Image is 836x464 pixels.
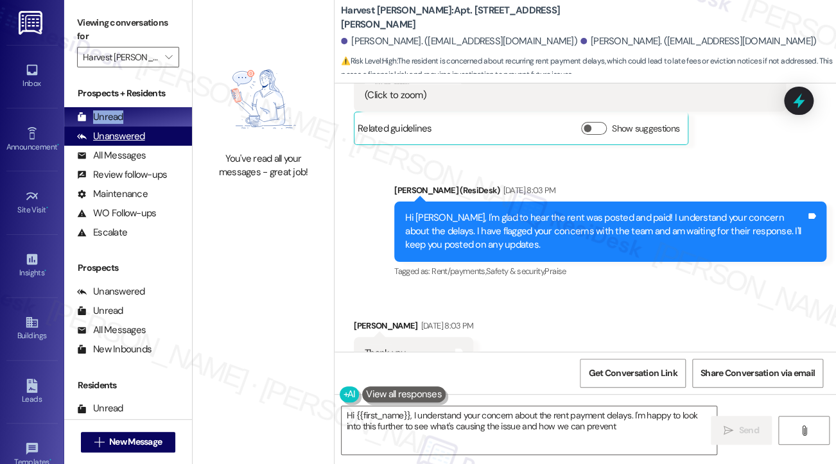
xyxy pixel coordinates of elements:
[580,359,685,388] button: Get Conversation Link
[77,149,146,162] div: All Messages
[6,59,58,94] a: Inbox
[341,55,836,82] span: : The resident is concerned about recurring rent payment delays, which could lead to late fees or...
[19,11,45,35] img: ResiDesk Logo
[64,379,192,392] div: Residents
[580,35,817,48] div: [PERSON_NAME]. ([EMAIL_ADDRESS][DOMAIN_NAME])
[77,207,156,220] div: WO Follow-ups
[6,248,58,283] a: Insights •
[77,343,152,356] div: New Inbounds
[431,266,486,277] span: Rent/payments ,
[486,266,544,277] span: Safety & security ,
[701,366,815,380] span: Share Conversation via email
[77,187,148,201] div: Maintenance
[77,304,123,318] div: Unread
[64,261,192,275] div: Prospects
[405,211,806,252] div: Hi [PERSON_NAME], I'm glad to hear the rent was posted and paid! I understand your concern about ...
[365,89,765,102] div: (Click to zoom)
[77,226,127,239] div: Escalate
[44,266,46,275] span: •
[77,285,145,298] div: Unanswered
[207,53,320,146] img: empty-state
[77,130,145,143] div: Unanswered
[738,424,758,437] span: Send
[77,168,167,182] div: Review follow-ups
[57,141,59,150] span: •
[612,122,679,135] label: Show suggestions
[418,319,474,332] div: [DATE] 8:03 PM
[109,435,162,449] span: New Message
[64,87,192,100] div: Prospects + Residents
[77,13,179,47] label: Viewing conversations for
[500,184,556,197] div: [DATE] 8:03 PM
[6,311,58,346] a: Buildings
[83,47,159,67] input: All communities
[6,375,58,409] a: Leads
[77,402,123,415] div: Unread
[394,184,826,202] div: [PERSON_NAME] (ResiDesk)
[711,416,772,445] button: Send
[692,359,823,388] button: Share Conversation via email
[207,152,320,180] div: You've read all your messages - great job!
[94,437,104,447] i: 
[341,4,598,31] b: Harvest [PERSON_NAME]: Apt. [STREET_ADDRESS][PERSON_NAME]
[342,406,717,454] textarea: Hi {{first_name}}, I understand your concern about the rent payment delays. I'm happy to look int...
[77,110,123,124] div: Unread
[81,432,176,452] button: New Message
[724,425,733,436] i: 
[354,319,473,337] div: [PERSON_NAME]
[77,323,146,337] div: All Messages
[46,203,48,212] span: •
[365,347,406,360] div: Thank you
[799,425,808,436] i: 
[341,35,577,48] div: [PERSON_NAME]. ([EMAIL_ADDRESS][DOMAIN_NAME])
[544,266,566,277] span: Praise
[588,366,677,380] span: Get Conversation Link
[341,56,396,66] strong: ⚠️ Risk Level: High
[6,185,58,220] a: Site Visit •
[358,122,432,141] div: Related guidelines
[165,52,172,62] i: 
[394,262,826,280] div: Tagged as:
